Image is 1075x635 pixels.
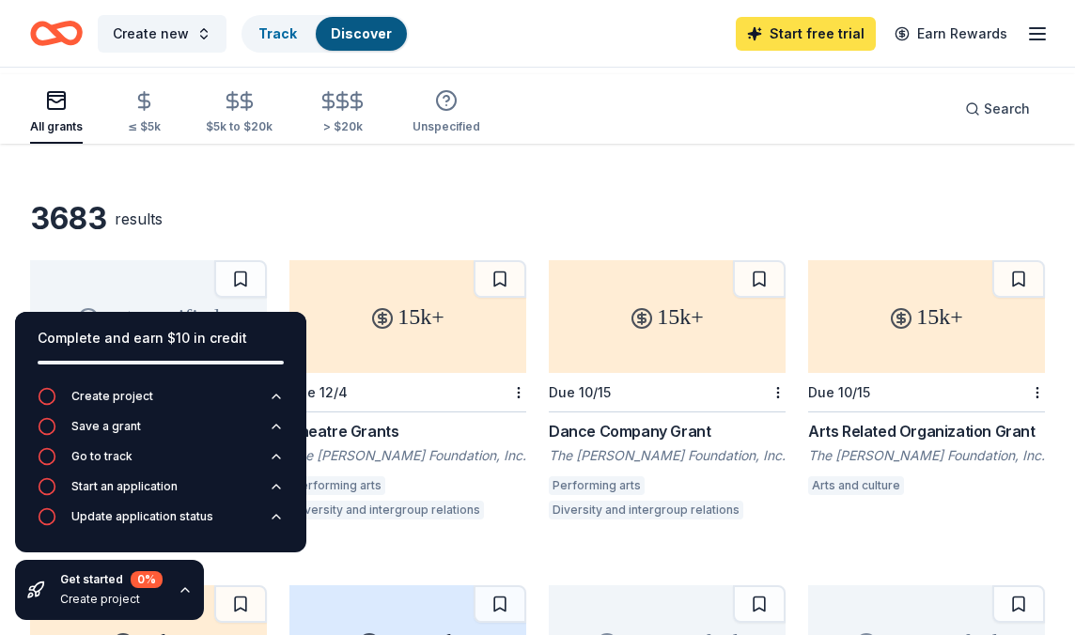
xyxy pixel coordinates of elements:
div: 0 % [131,571,163,588]
button: All grants [30,82,83,144]
button: $5k to $20k [206,83,273,144]
a: Home [30,11,83,55]
div: 3683 [30,200,107,238]
div: The [PERSON_NAME] Foundation, Inc. [808,446,1045,465]
button: Start an application [38,477,284,507]
div: Dance Company Grant [549,420,786,442]
div: 15k+ [808,260,1045,373]
div: Save a grant [71,419,141,434]
div: Get started [60,571,163,588]
button: Search [950,90,1045,128]
div: 15k+ [549,260,786,373]
div: Due 10/15 [808,384,870,400]
span: Search [984,98,1030,120]
a: 15k+Due 10/15Dance Company GrantThe [PERSON_NAME] Foundation, Inc.Performing artsDiversity and in... [549,260,786,525]
button: Create project [38,387,284,417]
div: Unspecified [413,119,480,134]
a: Earn Rewards [883,17,1019,51]
button: ≤ $5k [128,83,161,144]
div: not specified [30,260,267,373]
div: 15k+ [289,260,526,373]
div: Update application status [71,509,213,524]
div: Due 10/15 [549,384,611,400]
button: Create new [98,15,226,53]
div: > $20k [318,119,367,134]
div: Start an application [71,479,178,494]
a: not specifiedRollingWK [PERSON_NAME] Foundation GrantWK [PERSON_NAME] FoundationEarly childhood e... [30,260,267,540]
a: Discover [331,25,392,41]
a: Start free trial [736,17,876,51]
div: All grants [30,119,83,134]
div: $5k to $20k [206,119,273,134]
a: Track [258,25,297,41]
div: Diversity and intergroup relations [549,501,743,519]
div: Performing arts [289,476,385,495]
button: Save a grant [38,417,284,447]
div: results [115,208,163,230]
span: Create new [113,23,189,45]
div: The [PERSON_NAME] Foundation, Inc. [549,446,786,465]
a: 15k+Due 10/15Arts Related Organization GrantThe [PERSON_NAME] Foundation, Inc.Arts and culture [808,260,1045,501]
div: Create project [60,592,163,607]
div: Theatre Grants [289,420,526,442]
div: Arts Related Organization Grant [808,420,1045,442]
div: ≤ $5k [128,119,161,134]
div: Arts and culture [808,476,904,495]
div: Diversity and intergroup relations [289,501,484,519]
div: The [PERSON_NAME] Foundation, Inc. [289,446,526,465]
button: Unspecified [413,82,480,144]
div: Complete and earn $10 in credit [38,327,284,349]
div: Create project [71,389,153,404]
a: 15k+Due 12/4Theatre GrantsThe [PERSON_NAME] Foundation, Inc.Performing artsDiversity and intergro... [289,260,526,525]
button: > $20k [318,83,367,144]
button: TrackDiscover [241,15,409,53]
button: Update application status [38,507,284,537]
div: Performing arts [549,476,645,495]
div: Go to track [71,449,132,464]
button: Go to track [38,447,284,477]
